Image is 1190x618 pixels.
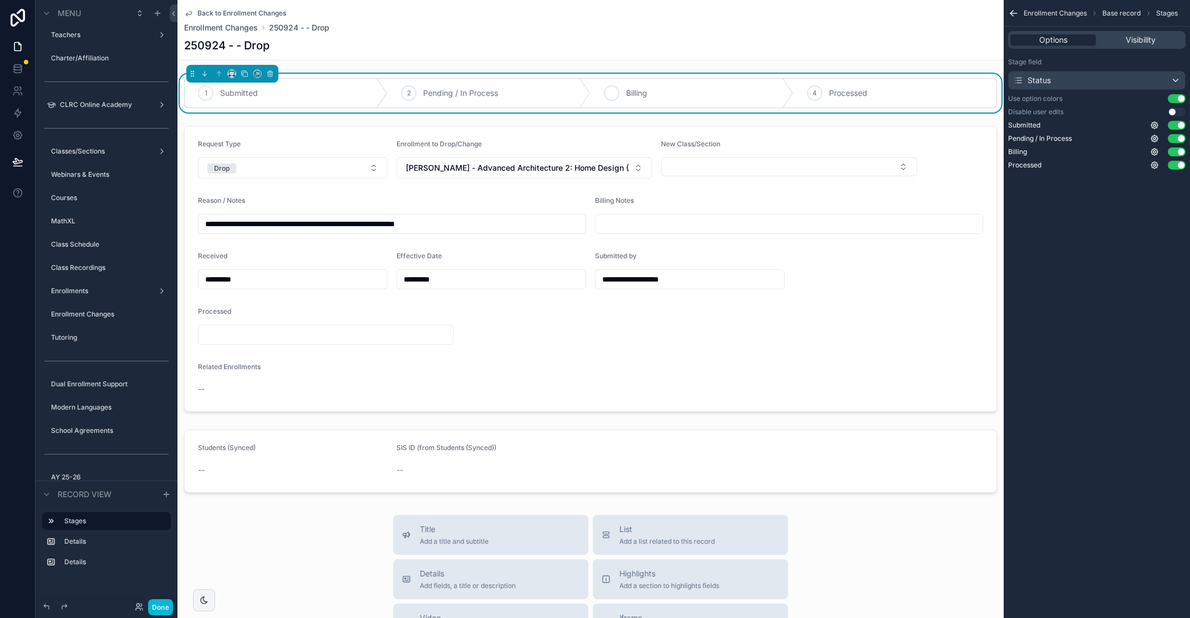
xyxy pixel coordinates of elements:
label: Class Schedule [51,240,169,249]
span: Stages [1156,9,1178,18]
label: Teachers [51,30,153,39]
span: Base record [1102,9,1141,18]
button: TitleAdd a title and subtitle [393,515,588,555]
span: Back to Enrollment Changes [197,9,286,18]
label: Modern Languages [51,403,169,412]
label: Details [64,558,166,566]
span: Add fields, a title or description [420,581,516,590]
span: List [619,524,715,535]
label: Use option colors [1008,94,1062,103]
label: Dual Enrollment Support [51,380,169,389]
a: 250924 - - Drop [269,22,329,33]
div: scrollable content [35,507,177,582]
label: MathXL [51,217,169,226]
label: Class Recordings [51,263,169,272]
label: Stage field [1008,58,1041,67]
label: Charter/Affiliation [51,54,169,63]
span: Add a list related to this record [619,537,715,546]
label: Courses [51,193,169,202]
span: Pending / In Process [423,88,498,99]
label: Stages [64,517,162,525]
span: Add a title and subtitle [420,537,489,546]
span: Processed [1008,161,1041,170]
span: Processed [829,88,867,99]
label: CLRC Online Academy [60,100,153,109]
span: 2 [407,89,411,98]
span: Highlights [619,568,719,579]
a: Enrollment Changes [184,22,258,33]
label: Enrollments [51,287,153,295]
span: Submitted [1008,121,1040,130]
button: DetailsAdd fields, a title or description [393,559,588,599]
label: AY 25-26 [51,473,169,482]
label: Enrollment Changes [51,310,169,319]
label: Classes/Sections [51,147,153,156]
label: Disable user edits [1008,108,1064,116]
button: ListAdd a list related to this record [593,515,788,555]
button: Done [148,599,173,615]
span: Submitted [220,88,258,99]
span: Billing [1008,147,1027,156]
span: 1 [205,89,207,98]
span: Menu [58,8,81,19]
span: Visibility [1126,34,1156,45]
button: HighlightsAdd a section to highlights fields [593,559,788,599]
span: Enrollment Changes [1024,9,1087,18]
label: Webinars & Events [51,170,169,179]
span: Record view [58,489,111,500]
button: Status [1008,71,1186,90]
label: School Agreements [51,426,169,435]
h1: 250924 - - Drop [184,38,269,53]
span: Billing [626,88,647,99]
a: Back to Enrollment Changes [184,9,286,18]
span: 4 [812,89,817,98]
span: Pending / In Process [1008,134,1072,143]
span: Title [420,524,489,535]
div: Status [1013,75,1051,86]
span: Details [420,568,516,579]
span: Add a section to highlights fields [619,581,719,590]
label: Details [64,537,166,546]
label: Tutoring [51,333,169,342]
span: Options [1039,34,1067,45]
